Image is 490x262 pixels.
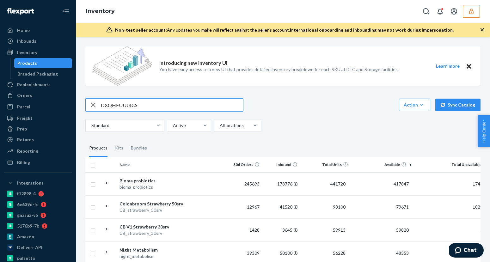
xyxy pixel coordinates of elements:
[7,8,34,15] img: Flexport logo
[17,104,30,110] div: Parcel
[224,157,262,172] th: 30d Orders
[432,62,463,70] button: Learn more
[224,172,262,195] td: 245693
[17,126,27,132] div: Prep
[449,243,484,259] iframe: Opens a widget where you can chat to one of our agents
[93,46,152,86] img: new-reports-banner-icon.82668bd98b6a51aee86340f2a7b77ae3.png
[4,178,72,188] button: Integrations
[17,38,36,44] div: Inbounds
[17,115,33,121] div: Freight
[4,157,72,168] a: Billing
[478,227,488,233] span: 56
[17,71,58,77] div: Branded Packaging
[330,227,348,233] span: 59913
[435,99,481,111] button: Sync Catalog
[131,139,147,157] div: Bundles
[119,253,186,259] div: night_metabolism
[399,99,430,111] button: Action
[17,49,37,56] div: Inventory
[172,122,173,129] input: Active
[115,27,454,33] div: Any updates you make will reflect against the seller's account.
[17,92,32,99] div: Orders
[14,69,72,79] a: Branded Packaging
[89,139,107,157] div: Products
[119,178,186,184] div: Bioma probiotics
[4,36,72,46] a: Inbounds
[4,90,72,101] a: Orders
[17,159,30,166] div: Billing
[119,184,186,190] div: bioma_probiotics
[470,204,488,210] span: 18292
[434,5,446,18] button: Open notifications
[420,5,432,18] button: Open Search Box
[4,113,72,123] a: Freight
[4,124,72,134] a: Prep
[4,242,72,253] a: Deliverr API
[4,25,72,35] a: Home
[404,102,426,108] div: Action
[119,207,186,213] div: CB_strawberry_50srv
[4,47,72,58] a: Inventory
[262,172,300,195] td: 178776
[4,146,72,156] a: Reporting
[394,204,411,210] span: 79671
[119,230,186,236] div: CB_strawberry_30srv
[219,122,220,129] input: All locations
[391,181,411,186] span: 417847
[119,201,186,207] div: Colonbroom Strawberry 50srv
[4,189,72,199] a: f12898-4
[224,195,262,218] td: 12967
[262,157,300,172] th: Inbound
[465,62,473,70] button: Close
[17,27,30,34] div: Home
[119,247,186,253] div: Night Metabolism
[81,2,120,21] ol: breadcrumbs
[14,58,72,68] a: Products
[394,227,411,233] span: 59820
[478,115,490,147] button: Help Center
[119,224,186,230] div: CB V1 Strawberry 30srv
[4,102,72,112] a: Parcel
[330,204,348,210] span: 98100
[470,181,488,186] span: 17465
[115,27,167,33] span: Non-test seller account:
[4,210,72,220] a: gnzsuz-v5
[17,180,44,186] div: Integrations
[17,234,34,240] div: Amazon
[101,99,243,111] input: Search inventory by name or sku
[17,255,35,261] div: pulsetto
[86,8,115,15] a: Inventory
[300,157,351,172] th: Total Units
[262,195,300,218] td: 41520
[17,201,38,208] div: 6e639d-fc
[4,221,72,231] a: 5176b9-7b
[17,244,42,251] div: Deliverr API
[17,60,37,66] div: Products
[4,232,72,242] a: Amazon
[290,27,454,33] span: International onboarding and inbounding may not work during impersonation.
[17,82,51,88] div: Replenishments
[17,212,38,218] div: gnzsuz-v5
[224,218,262,241] td: 1428
[159,59,227,67] p: Introducing new Inventory UI
[159,66,399,73] p: You have early access to a new UI that provides detailed inventory breakdown for each SKU at DTC ...
[394,250,411,256] span: 48353
[262,218,300,241] td: 3645
[59,5,72,18] button: Close Navigation
[448,5,460,18] button: Open account menu
[17,191,36,197] div: f12898-4
[4,199,72,210] a: 6e639d-fc
[4,135,72,145] a: Returns
[115,139,123,157] div: Kits
[17,148,38,154] div: Reporting
[330,250,348,256] span: 56228
[4,80,72,90] a: Replenishments
[117,157,188,172] th: Name
[328,181,348,186] span: 441720
[351,157,414,172] th: Available
[17,223,39,229] div: 5176b9-7b
[17,137,34,143] div: Returns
